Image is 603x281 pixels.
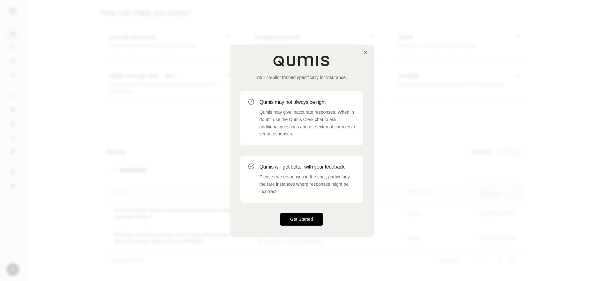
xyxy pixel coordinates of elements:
img: Qumis Logo [273,55,330,67]
h3: Qumis may not always be right [260,98,355,106]
h3: Qumis will get better with your feedback [260,163,355,171]
button: Get Started [280,213,323,226]
p: Please rate responses in the chat, particularly the rare instances where responses might be incor... [260,173,355,195]
p: Your co-pilot trained specifically for insurance. [240,74,363,81]
p: Qumis may give inaccurate responses. When in doubt, use the Qumis Clerk chat to ask additional qu... [260,109,355,138]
